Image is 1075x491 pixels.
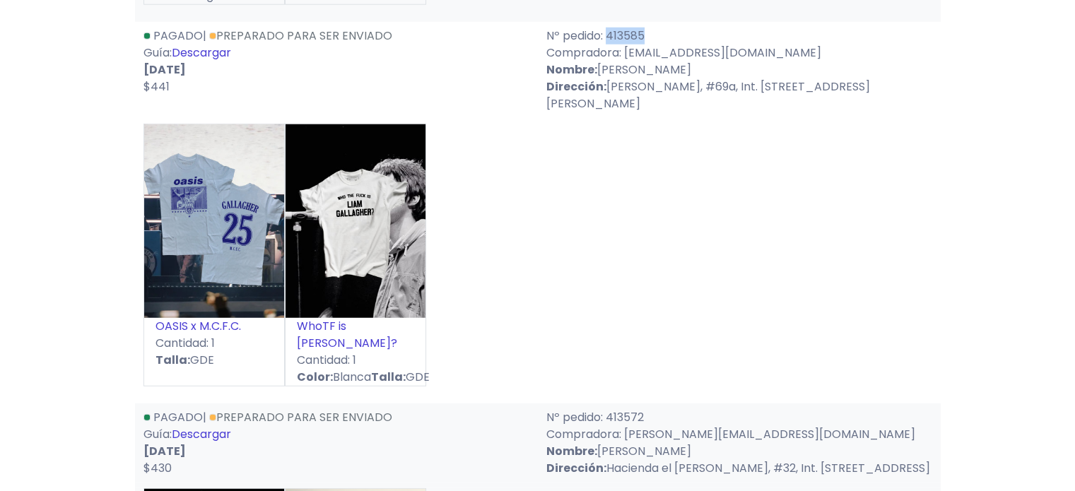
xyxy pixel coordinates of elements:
strong: Nombre: [546,443,597,459]
p: Cantidad: 1 [286,352,425,369]
strong: Talla: [155,352,190,368]
img: small_1756406939317.jpeg [144,124,284,319]
strong: Dirección: [546,78,606,95]
p: Compradora: [EMAIL_ADDRESS][DOMAIN_NAME] [546,45,932,61]
div: | Guía: [135,409,538,477]
p: [PERSON_NAME] [546,61,932,78]
p: Cantidad: 1 [144,335,284,352]
span: $441 [143,78,170,95]
p: [PERSON_NAME] [546,443,932,460]
span: Pagado [153,28,203,44]
p: [DATE] [143,61,529,78]
img: small_1756405470081.jpeg [286,124,425,319]
strong: Nombre: [546,61,597,78]
div: | Guía: [135,28,538,112]
a: Descargar [172,426,231,442]
a: Preparado para ser enviado [209,409,392,425]
p: [DATE] [143,443,529,460]
span: Pagado [153,409,203,425]
a: WhoTF is [PERSON_NAME]? [297,318,397,351]
p: GDE [144,352,284,369]
a: OASIS x M.C.F.C. [155,318,241,334]
p: Hacienda el [PERSON_NAME], #32, Int. [STREET_ADDRESS] [546,460,932,477]
strong: Talla: [371,369,406,385]
strong: Dirección: [546,460,606,476]
p: Nº pedido: 413585 [546,28,932,45]
strong: Color: [297,369,333,385]
span: $430 [143,460,172,476]
p: Nº pedido: 413572 [546,409,932,426]
a: Descargar [172,45,231,61]
p: Blanca GDE [286,369,425,386]
a: Preparado para ser enviado [209,28,392,44]
p: Compradora: [PERSON_NAME][EMAIL_ADDRESS][DOMAIN_NAME] [546,426,932,443]
p: [PERSON_NAME], #69a, Int. [STREET_ADDRESS][PERSON_NAME] [546,78,932,112]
